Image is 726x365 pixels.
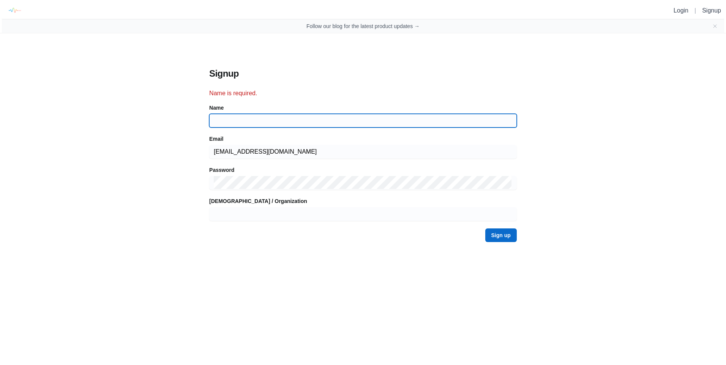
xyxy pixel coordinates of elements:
[306,22,420,30] a: Follow our blog for the latest product updates →
[6,2,23,19] img: logo
[209,135,223,143] label: Email
[209,68,517,80] h3: Signup
[674,7,688,14] a: Login
[702,7,721,14] a: Signup
[485,228,517,242] button: Sign up
[688,327,717,356] iframe: Drift Widget Chat Controller
[209,197,307,205] label: [DEMOGRAPHIC_DATA] / Organization
[691,6,699,15] li: |
[712,23,718,29] button: Close banner
[209,166,234,174] label: Password
[209,89,517,98] p: Name is required.
[209,104,224,112] label: Name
